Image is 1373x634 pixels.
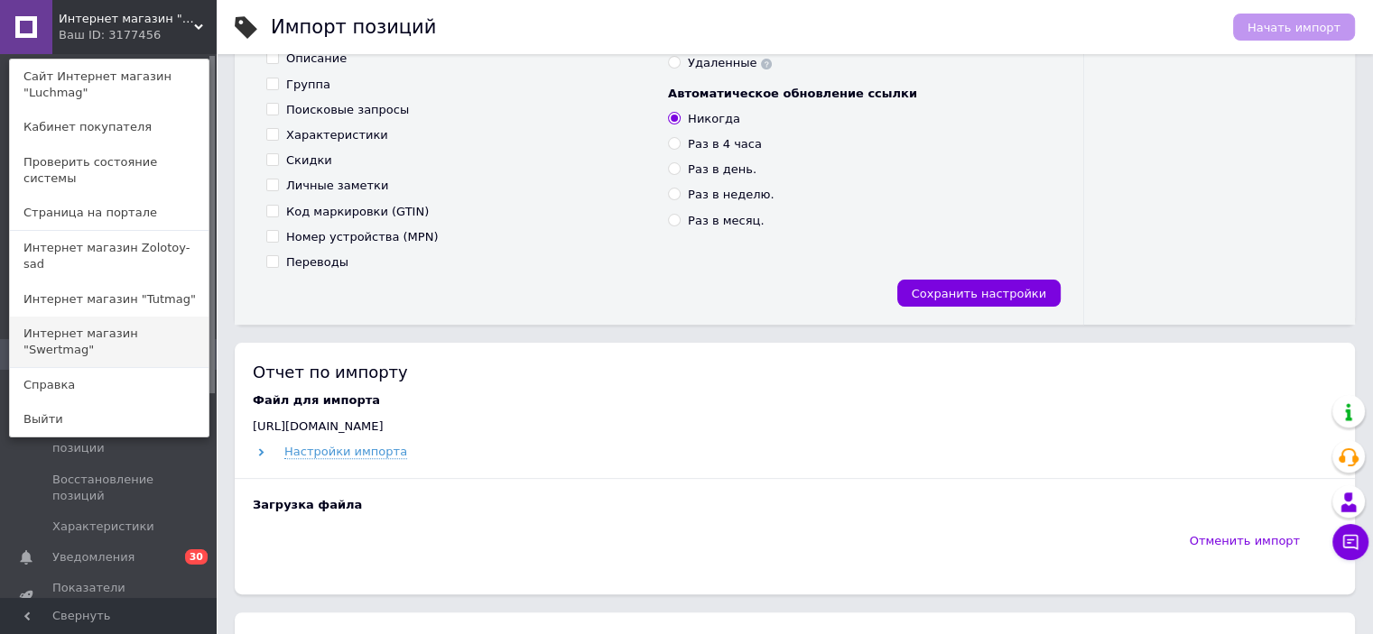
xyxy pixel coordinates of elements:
[688,111,740,127] div: Никогда
[52,424,167,456] span: Удаленные позиции
[912,287,1046,300] span: Сохранить настройки
[286,254,348,271] div: Переводы
[286,229,438,245] div: Номер устройства (MPN)
[897,280,1061,307] button: Сохранить настройки
[10,402,209,436] a: Выйти
[10,317,209,367] a: Интернет магазин "Swertmag"
[286,204,429,220] div: Код маркировки (GTIN)
[52,519,154,535] span: Характеристики
[1171,522,1319,558] button: Отменить импорт
[688,161,756,178] div: Раз в день.
[688,136,762,152] div: Раз в 4 часа
[10,60,209,110] a: Сайт Интернет магазин "Luchmag"
[59,11,194,27] span: Интернет магазин "Luchmag"
[286,152,332,169] div: Скидки
[688,55,772,71] div: Удаленные
[271,16,436,38] h1: Импорт позиций
[59,27,135,43] div: Ваш ID: 3177456
[1332,524,1368,560] button: Чат с покупателем
[10,231,209,281] a: Интернет магазин Zolotoy-sad
[253,392,1337,409] div: Файл для импорта
[253,361,1337,383] div: Отчет по импорту
[286,127,388,143] div: Характеристики
[10,145,209,196] a: Проверить состояние системы
[286,102,409,118] div: Поисковые запросы
[52,472,167,504] span: Восстановление позиций
[185,549,208,565] span: 30
[10,196,209,230] a: Страница на портале
[668,86,1052,102] div: Автоматическое обновление ссылки
[284,445,407,459] span: Настройки импорта
[253,497,1337,513] div: Загрузка файла
[10,282,209,317] a: Интернет магазин "Tutmag"
[10,110,209,144] a: Кабинет покупателя
[286,178,388,194] div: Личные заметки
[688,187,775,203] div: Раз в неделю.
[1190,534,1300,547] span: Отменить импорт
[10,368,209,402] a: Справка
[52,580,167,612] span: Показатели работы компании
[286,51,347,67] div: Описание
[52,549,135,565] span: Уведомления
[286,77,330,93] div: Группа
[253,419,384,433] span: [URL][DOMAIN_NAME]
[688,213,764,229] div: Раз в месяц.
